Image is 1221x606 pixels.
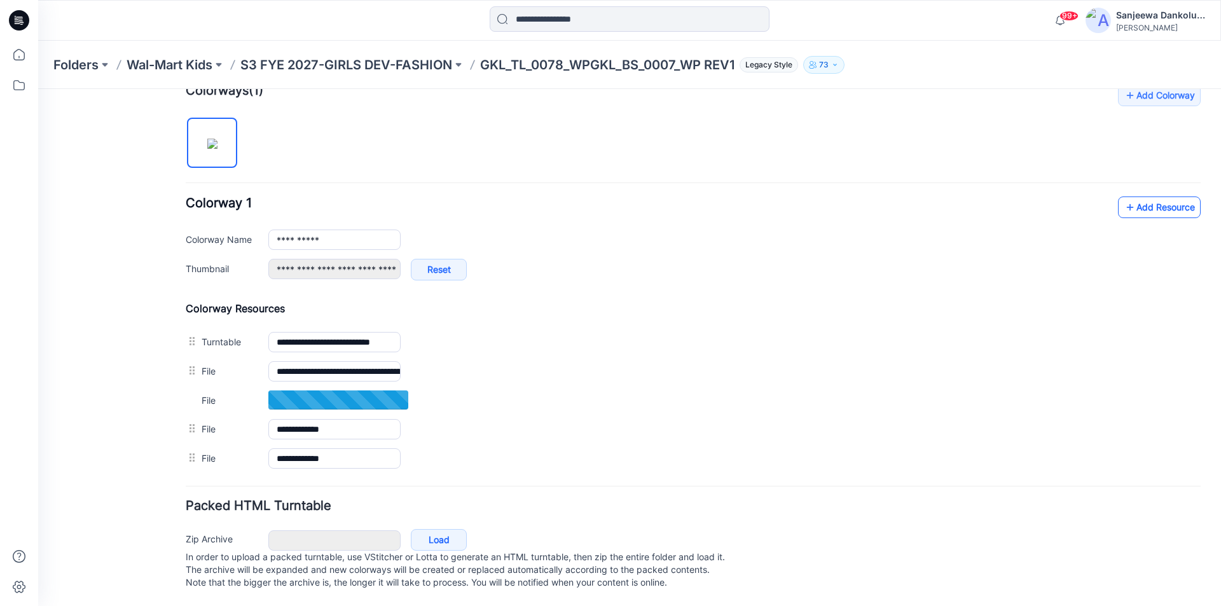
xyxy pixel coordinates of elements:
a: Wal-Mart Kids [127,56,212,74]
p: GKL_TL_0078_WPGKL_BS_0007_WP REV1 [480,56,735,74]
div: Sanjeewa Dankoluwage [1116,8,1205,23]
img: eyJhbGciOiJIUzI1NiIsImtpZCI6IjAiLCJzbHQiOiJzZXMiLCJ0eXAiOiJKV1QifQ.eyJkYXRhIjp7InR5cGUiOiJzdG9yYW... [169,50,179,60]
span: Colorway 1 [148,106,214,121]
p: 73 [819,58,829,72]
img: avatar [1086,8,1111,33]
span: Legacy Style [740,57,798,72]
button: 73 [803,56,845,74]
label: Colorway Name [148,143,217,157]
a: Add Resource [1080,107,1162,129]
label: File [163,304,217,318]
label: Turntable [163,245,217,259]
div: [PERSON_NAME] [1116,23,1205,32]
p: In order to upload a packed turntable, use VStitcher or Lotta to generate an HTML turntable, then... [148,462,1162,500]
a: Load [373,440,429,462]
label: File [163,362,217,376]
h4: Colorway Resources [148,213,1162,226]
button: Legacy Style [735,56,798,74]
a: Folders [53,56,99,74]
label: File [163,275,217,289]
label: File [163,333,217,347]
a: Reset [373,170,429,191]
a: S3 FYE 2027-GIRLS DEV-FASHION [240,56,452,74]
label: Zip Archive [148,443,217,457]
iframe: edit-style [38,89,1221,606]
h4: Packed HTML Turntable [148,411,1162,423]
label: Thumbnail [148,172,217,186]
span: 99+ [1059,11,1079,21]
